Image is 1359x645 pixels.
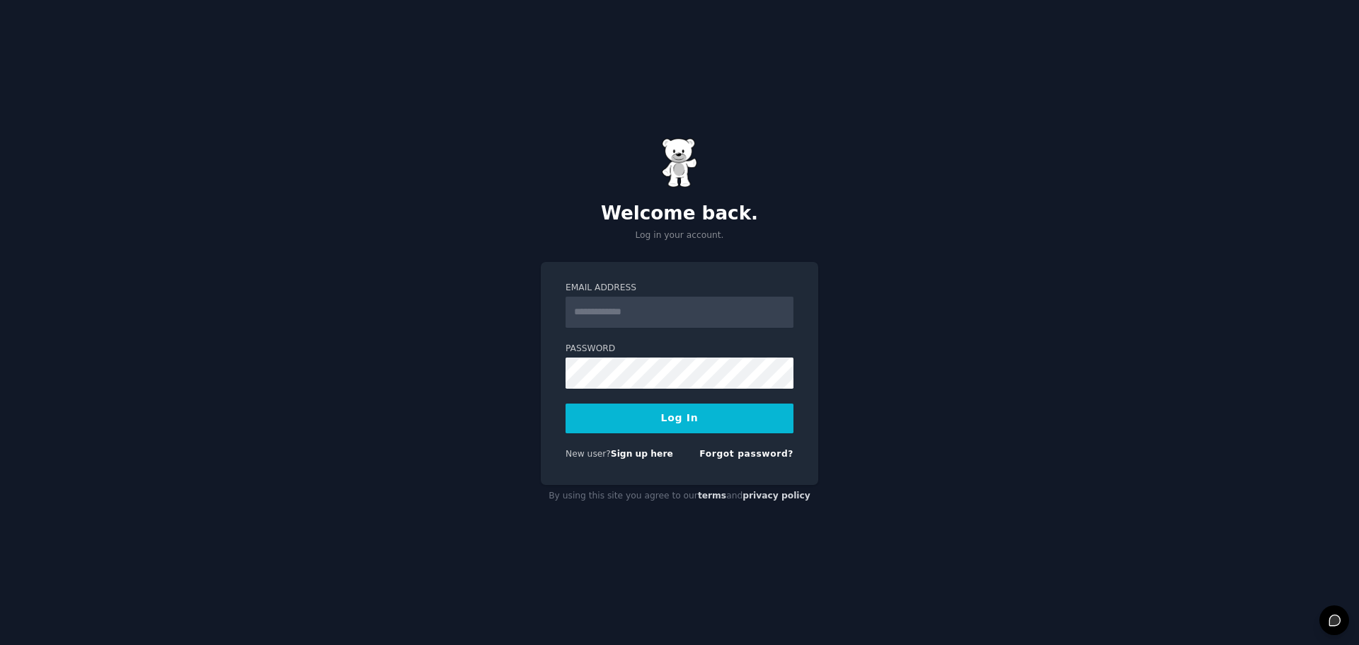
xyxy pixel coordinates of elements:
a: Forgot password? [699,449,793,459]
img: Gummy Bear [662,138,697,188]
span: New user? [566,449,611,459]
label: Password [566,343,793,355]
h2: Welcome back. [541,202,818,225]
a: Sign up here [611,449,673,459]
label: Email Address [566,282,793,295]
div: By using this site you agree to our and [541,485,818,508]
button: Log In [566,404,793,433]
a: privacy policy [742,491,810,501]
p: Log in your account. [541,229,818,242]
a: terms [698,491,726,501]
